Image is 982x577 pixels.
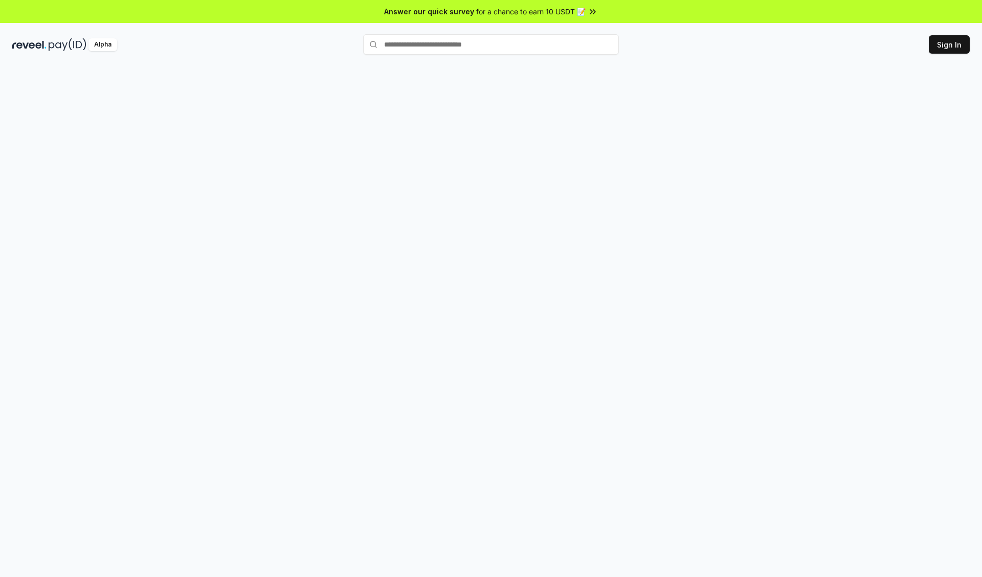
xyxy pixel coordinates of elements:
span: for a chance to earn 10 USDT 📝 [476,6,586,17]
span: Answer our quick survey [384,6,474,17]
div: Alpha [88,38,117,51]
img: pay_id [49,38,86,51]
img: reveel_dark [12,38,47,51]
button: Sign In [929,35,970,54]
